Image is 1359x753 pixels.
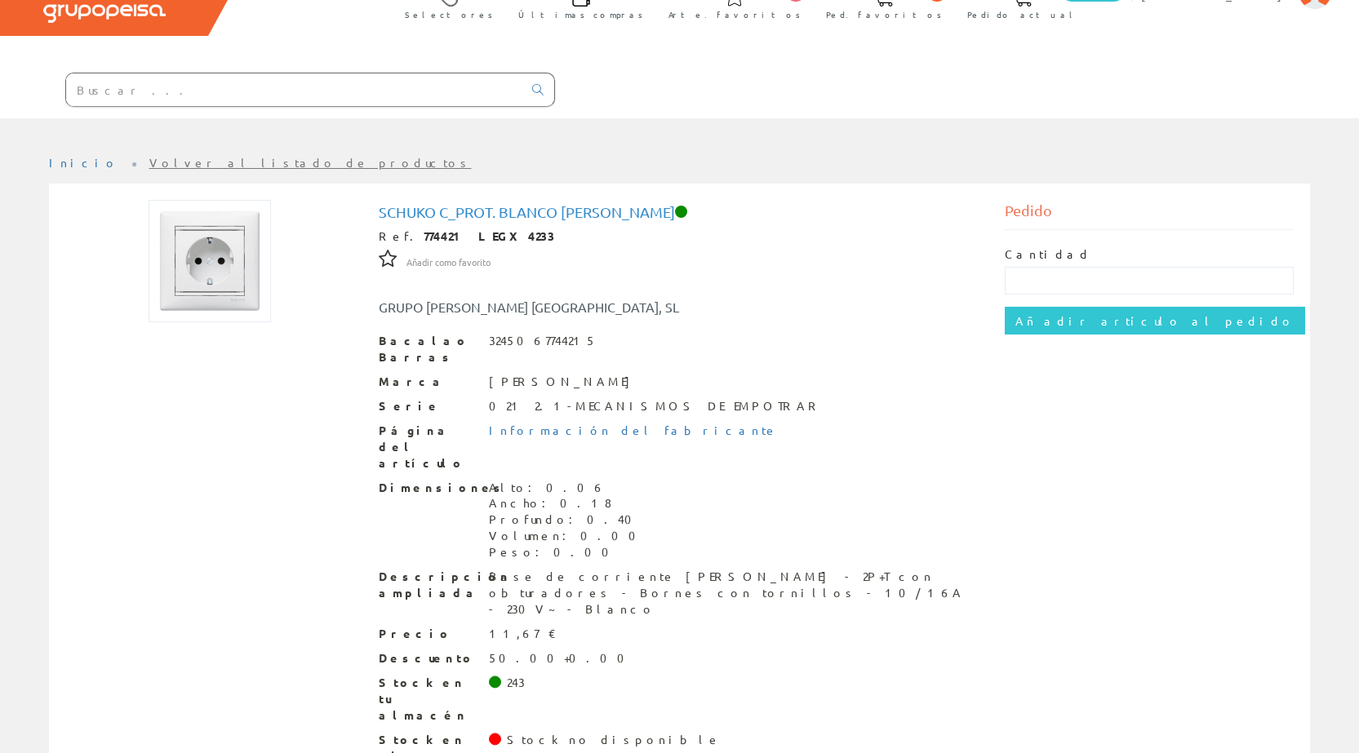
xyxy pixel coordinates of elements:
[406,255,491,268] font: Añadir como favorito
[489,544,619,559] font: Peso: 0.00
[379,423,465,470] font: Página del artículo
[379,203,675,220] font: Schuko C_prot. Blanco [PERSON_NAME]
[668,8,801,20] font: Arte. favoritos
[379,569,511,600] font: Descripción ampliada
[379,374,446,388] font: Marca
[489,495,611,510] font: Ancho: 0.18
[379,398,441,413] font: Serie
[424,228,555,243] font: 774421 LEGX4233
[489,569,964,616] font: Base de corriente [PERSON_NAME] - 2P+T con obturadores - Bornes con tornillos - 10/16A - 230V~ - ...
[66,73,522,106] input: Buscar ...
[967,8,1078,20] font: Pedido actual
[49,155,118,170] a: Inicio
[489,398,822,413] font: 021 2.1-MECANISMOS DE EMPOTRAR
[489,528,646,543] font: Volumen: 0.00
[489,333,597,348] font: 3245067744215
[149,155,472,170] a: Volver al listado de productos
[489,626,557,640] font: 11,67 €
[489,512,642,526] font: Profundo: 0.40
[379,650,475,665] font: Descuento
[379,299,679,315] font: GRUPO [PERSON_NAME] [GEOGRAPHIC_DATA], SL
[379,228,424,243] font: Ref.
[489,374,638,388] font: [PERSON_NAME]
[826,8,942,20] font: Ped. favoritos
[489,480,606,494] font: Alto: 0.06
[1005,202,1052,219] font: Pedido
[518,8,643,20] font: Últimas compras
[1005,307,1305,334] input: Añadir artículo al pedido
[406,254,491,268] a: Añadir como favorito
[405,8,493,20] font: Selectores
[507,675,525,689] font: 243
[379,675,468,722] font: Stock en tu almacén
[379,626,452,640] font: Precio
[1005,246,1091,261] font: Cantidad
[507,732,721,746] font: Stock no disponible
[379,333,469,364] font: Bacalao Barras
[379,480,506,494] font: Dimensiones
[489,650,634,665] font: 50.00+0.00
[489,423,778,437] a: Información del fabricante
[149,200,271,322] img: Foto artículo Schuko C_prot. Blanco Valena Legrand (150x150)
